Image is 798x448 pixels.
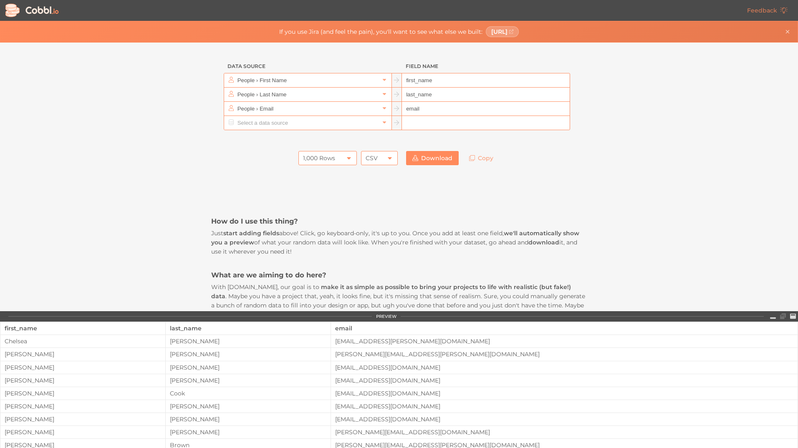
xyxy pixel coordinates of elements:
[0,390,165,397] div: [PERSON_NAME]
[331,364,798,371] div: [EMAIL_ADDRESS][DOMAIN_NAME]
[235,88,379,101] input: Select a data source
[0,364,165,371] div: [PERSON_NAME]
[406,151,459,165] a: Download
[224,59,392,73] h3: Data Source
[376,314,396,319] div: PREVIEW
[279,28,482,35] span: If you use Jira (and feel the pain), you'll want to see what else we built:
[235,73,379,87] input: Select a data source
[463,151,500,165] a: Copy
[0,403,165,410] div: [PERSON_NAME]
[166,351,331,357] div: [PERSON_NAME]
[166,403,331,410] div: [PERSON_NAME]
[303,151,335,165] div: 1,000 Rows
[166,364,331,371] div: [PERSON_NAME]
[0,429,165,435] div: [PERSON_NAME]
[783,27,793,37] button: Close banner
[0,338,165,345] div: Chelsea
[331,351,798,357] div: [PERSON_NAME][EMAIL_ADDRESS][PERSON_NAME][DOMAIN_NAME]
[166,377,331,384] div: [PERSON_NAME]
[211,229,587,257] p: Just above! Click, go keyboard-only, it's up to you. Once you add at least one field, of what you...
[170,322,326,335] div: last_name
[335,322,793,335] div: email
[211,216,587,226] h3: How do I use this thing?
[331,429,798,435] div: [PERSON_NAME][EMAIL_ADDRESS][DOMAIN_NAME]
[235,116,379,130] input: Select a data source
[528,239,559,246] strong: download
[166,390,331,397] div: Cook
[223,229,279,237] strong: start adding fields
[331,338,798,345] div: [EMAIL_ADDRESS][PERSON_NAME][DOMAIN_NAME]
[0,416,165,423] div: [PERSON_NAME]
[402,59,570,73] h3: Field Name
[491,28,508,35] span: [URL]
[0,377,165,384] div: [PERSON_NAME]
[331,403,798,410] div: [EMAIL_ADDRESS][DOMAIN_NAME]
[211,283,571,300] strong: make it as simple as possible to bring your projects to life with realistic (but fake!) data
[331,416,798,423] div: [EMAIL_ADDRESS][DOMAIN_NAME]
[166,338,331,345] div: [PERSON_NAME]
[5,322,161,335] div: first_name
[211,282,587,338] p: With [DOMAIN_NAME], our goal is to . Maybe you have a project that, yeah, it looks fine, but it's...
[366,151,378,165] div: CSV
[211,270,587,279] h3: What are we aiming to do here?
[741,3,794,18] a: Feedback
[0,351,165,357] div: [PERSON_NAME]
[331,390,798,397] div: [EMAIL_ADDRESS][DOMAIN_NAME]
[166,416,331,423] div: [PERSON_NAME]
[486,26,519,37] a: [URL]
[166,429,331,435] div: [PERSON_NAME]
[235,102,379,116] input: Select a data source
[331,377,798,384] div: [EMAIL_ADDRESS][DOMAIN_NAME]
